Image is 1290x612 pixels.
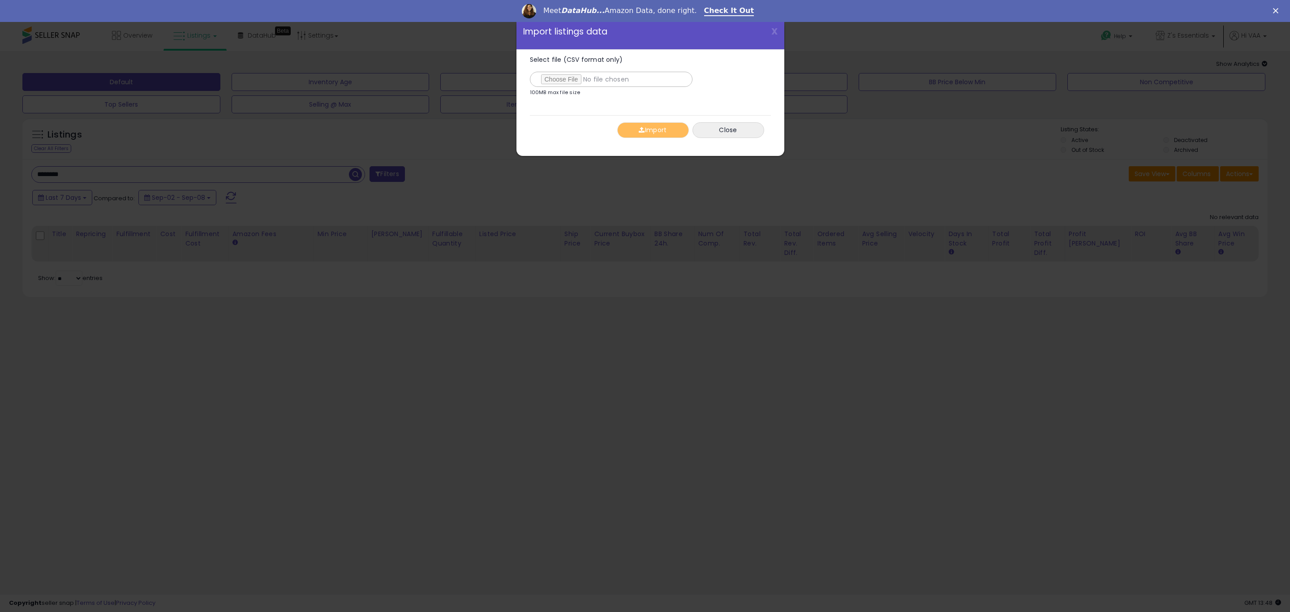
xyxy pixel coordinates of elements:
i: DataHub... [561,6,605,15]
span: X [771,25,778,38]
a: Check It Out [704,6,754,16]
p: 100MB max file size [530,90,580,95]
div: Meet Amazon Data, done right. [543,6,697,15]
button: Close [692,122,764,138]
span: Import listings data [523,27,608,36]
span: Select file (CSV format only) [530,55,623,64]
button: Import [617,122,689,138]
img: Profile image for Georgie [522,4,536,18]
div: Close [1273,8,1282,13]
